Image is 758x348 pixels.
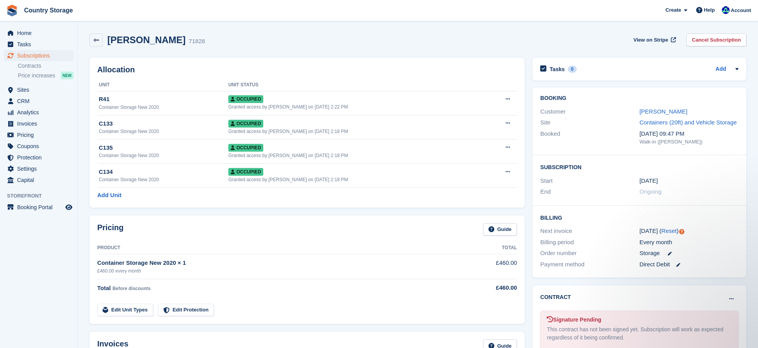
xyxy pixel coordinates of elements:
a: menu [4,163,74,174]
div: Payment method [540,260,639,269]
div: Granted access by [PERSON_NAME] on [DATE] 2:18 PM [228,128,482,135]
a: menu [4,141,74,152]
div: Booked [540,129,639,146]
div: £460.00 every month [97,268,453,275]
div: C133 [99,119,228,128]
a: menu [4,175,74,185]
div: C135 [99,143,228,152]
a: View on Stripe [630,33,677,46]
div: C134 [99,168,228,177]
h2: [PERSON_NAME] [107,35,186,45]
span: Subscriptions [17,50,64,61]
a: menu [4,84,74,95]
a: menu [4,39,74,50]
a: menu [4,129,74,140]
h2: Contract [540,293,571,301]
span: Before discounts [112,286,151,291]
span: Home [17,28,64,38]
span: Tasks [17,39,64,50]
th: Unit [97,79,228,91]
a: Add [716,65,726,74]
span: Occupied [228,144,263,152]
a: menu [4,28,74,38]
div: Start [540,177,639,185]
th: Product [97,242,453,254]
th: Total [453,242,517,254]
th: Unit Status [228,79,482,91]
span: Occupied [228,120,263,128]
div: Next invoice [540,227,639,236]
div: Container Storage New 2020 [99,152,228,159]
div: Site [540,118,639,127]
a: menu [4,96,74,107]
div: Signature Pending [547,316,732,324]
img: stora-icon-8386f47178a22dfd0bd8f6a31ec36ba5ce8667c1dd55bd0f319d3a0aa187defe.svg [6,5,18,16]
div: 71828 [189,37,205,46]
a: Guide [483,223,517,236]
img: Alison Dalnas [722,6,730,14]
a: Edit Unit Types [97,304,153,317]
a: Reset [662,227,677,234]
span: Price increases [18,72,55,79]
span: Storage [639,249,660,258]
a: menu [4,118,74,129]
span: Invoices [17,118,64,129]
a: menu [4,202,74,213]
div: Customer [540,107,639,116]
div: Container Storage New 2020 [99,176,228,183]
div: R41 [99,95,228,104]
a: Preview store [64,203,74,212]
span: Settings [17,163,64,174]
div: Granted access by [PERSON_NAME] on [DATE] 2:22 PM [228,103,482,110]
time: 2025-02-17 01:00:00 UTC [639,177,658,185]
span: Create [665,6,681,14]
a: Edit Protection [158,304,214,317]
div: Container Storage New 2020 [99,128,228,135]
h2: Pricing [97,223,124,236]
td: £460.00 [453,254,517,279]
div: Granted access by [PERSON_NAME] on [DATE] 2:18 PM [228,152,482,159]
a: Containers (20ft) and Vehicle Storage [639,119,737,126]
div: Tooltip anchor [678,228,685,235]
a: menu [4,107,74,118]
div: Walk-in ([PERSON_NAME]) [639,138,739,146]
span: Occupied [228,168,263,176]
div: Container Storage New 2020 × 1 [97,259,453,268]
a: menu [4,152,74,163]
div: This contract has not been signed yet. Subscription will work as expected regardless of it being ... [547,325,732,342]
span: Storefront [7,192,77,200]
div: NEW [61,72,74,79]
span: Capital [17,175,64,185]
span: Help [704,6,715,14]
span: Pricing [17,129,64,140]
span: View on Stripe [634,36,668,44]
h2: Tasks [550,66,565,73]
div: Billing period [540,238,639,247]
span: Analytics [17,107,64,118]
span: Account [731,7,751,14]
div: £460.00 [453,283,517,292]
a: Price increases NEW [18,71,74,80]
a: Cancel Subscription [686,33,746,46]
h2: Allocation [97,65,517,74]
span: Booking Portal [17,202,64,213]
div: Order number [540,249,639,258]
span: Protection [17,152,64,163]
div: [DATE] ( ) [639,227,739,236]
a: menu [4,50,74,61]
div: Granted access by [PERSON_NAME] on [DATE] 2:18 PM [228,176,482,183]
span: Sites [17,84,64,95]
div: End [540,187,639,196]
a: Add Unit [97,191,121,200]
div: [DATE] 09:47 PM [639,129,739,138]
a: Contracts [18,62,74,70]
h2: Billing [540,213,739,221]
span: CRM [17,96,64,107]
div: Direct Debit [639,260,739,269]
h2: Booking [540,95,739,101]
a: Country Storage [21,4,76,17]
span: Ongoing [639,188,662,195]
div: 0 [568,66,577,73]
a: [PERSON_NAME] [639,108,687,115]
span: Occupied [228,95,263,103]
